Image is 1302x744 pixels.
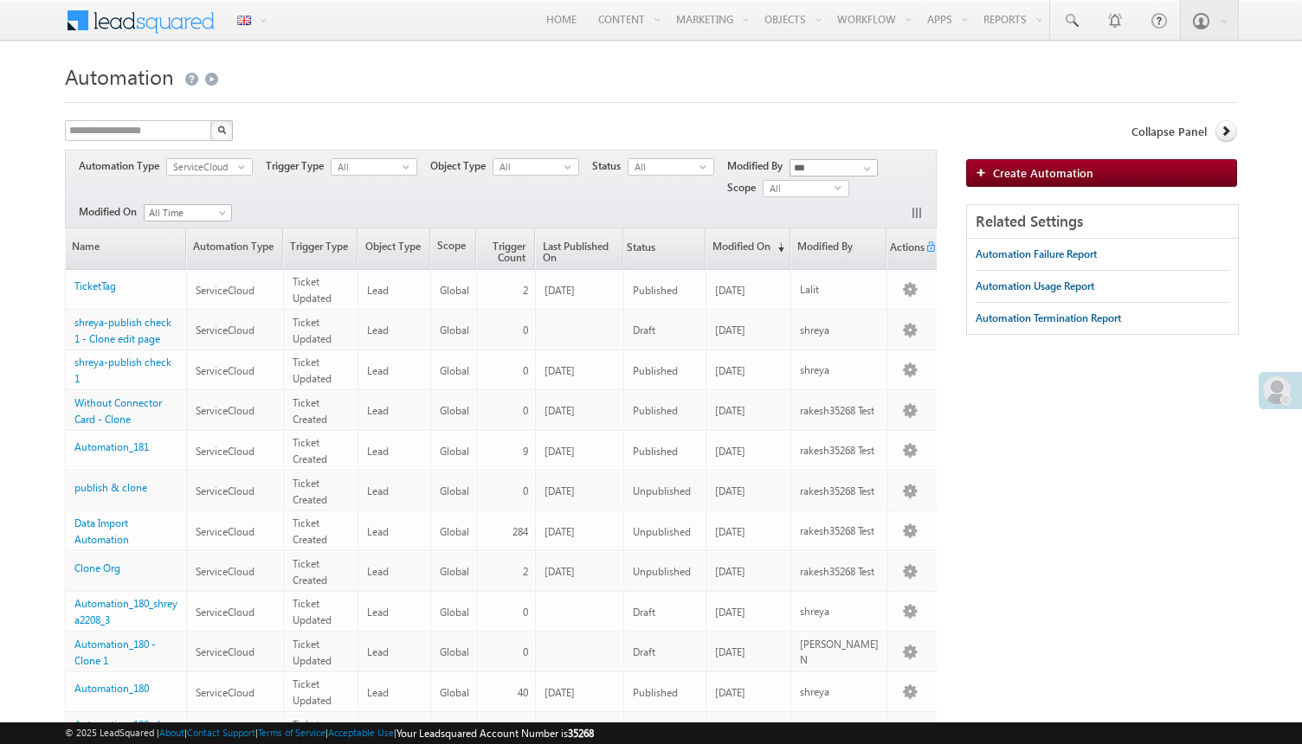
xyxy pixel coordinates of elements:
span: Ticket Updated [293,677,332,707]
span: 0 [523,324,528,337]
span: Actions [887,230,925,268]
span: Ticket Created [293,436,327,465]
a: Trigger Type [284,228,357,269]
span: Lead [367,284,389,297]
span: Global [440,686,469,699]
span: Lead [367,645,389,658]
a: Acceptable Use [328,727,394,738]
span: [DATE] [715,284,745,297]
span: ServiceCloud [196,686,255,699]
span: [DATE] [715,445,745,458]
span: Lead [367,364,389,377]
div: Automation Termination Report [976,311,1121,326]
span: Lead [367,324,389,337]
span: ServiceCloud [196,606,255,619]
a: Last Published On [536,228,622,269]
span: Lead [367,565,389,578]
span: Trigger Type [266,158,331,174]
span: Global [440,645,469,658]
span: Automation [65,62,174,90]
a: Show All Items [854,160,876,177]
div: Related Settings [967,205,1237,239]
span: ServiceCloud [196,364,255,377]
a: Automation Type [187,228,282,269]
span: Lead [367,445,389,458]
span: ServiceCloud [196,484,255,497]
span: Ticket Created [293,516,327,546]
span: Create Automation [993,165,1093,180]
a: Modified By [791,228,886,269]
a: Automation_180 - Clone 1 [74,638,156,667]
span: Published [633,364,678,377]
span: select [699,163,713,170]
span: © 2025 LeadSquared | | | | | [65,725,594,741]
span: 2 [523,284,528,297]
span: 0 [523,606,528,619]
a: Trigger Count [477,228,534,269]
span: [DATE] [545,565,575,578]
span: Status [592,158,628,174]
span: 0 [523,404,528,417]
a: All Time [144,204,232,221]
a: Contact Support [187,727,255,738]
span: Ticket Updated [293,356,332,385]
span: Global [440,445,469,458]
span: [DATE] [715,606,745,619]
span: Lead [367,686,389,699]
span: Global [440,484,469,497]
span: Scope [727,180,763,196]
span: Object Type [430,158,493,174]
a: About [159,727,184,738]
div: Lalit [800,282,879,298]
span: All [628,159,699,175]
span: Ticket Updated [293,316,332,345]
span: Scope [431,228,476,269]
span: 9 [523,445,528,458]
div: shreya [800,604,879,619]
span: All [493,159,564,175]
span: Lead [367,404,389,417]
span: Ticket Updated [293,597,332,626]
span: ServiceCloud [196,404,255,417]
div: shreya [800,323,879,338]
span: Draft [633,606,655,619]
span: [DATE] [545,445,575,458]
div: rakesh35268 Test [800,484,879,499]
span: Global [440,404,469,417]
div: rakesh35268 Test [800,523,879,539]
span: Published [633,445,678,458]
a: Automation Usage Report [976,271,1094,302]
div: [PERSON_NAME] N [800,637,879,668]
span: Ticket Created [293,477,327,506]
span: [DATE] [715,565,745,578]
span: Global [440,606,469,619]
span: ServiceCloud [196,324,255,337]
span: [DATE] [715,404,745,417]
a: publish & clone [74,481,147,494]
span: 0 [523,645,528,658]
span: Your Leadsquared Account Number is [396,727,594,740]
span: [DATE] [545,364,575,377]
div: rakesh35268 Test [800,403,879,419]
span: select [403,163,416,170]
a: Automation_180 [74,682,149,695]
span: Modified On [79,204,144,220]
span: Ticket Updated [293,275,332,305]
span: 284 [512,525,528,538]
span: ServiceCloud [196,525,255,538]
span: Global [440,525,469,538]
span: All Time [145,205,227,221]
span: select [835,184,848,192]
a: Object Type [358,228,429,269]
span: select [564,163,578,170]
span: 0 [523,364,528,377]
div: shreya [800,684,879,700]
div: Automation Usage Report [976,279,1094,294]
img: Search [217,125,226,134]
span: 0 [523,484,528,497]
span: All [332,159,403,175]
span: Collapse Panel [1131,124,1207,139]
span: ServiceCloud [196,445,255,458]
span: Unpublished [633,565,691,578]
span: (sorted descending) [770,241,784,254]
